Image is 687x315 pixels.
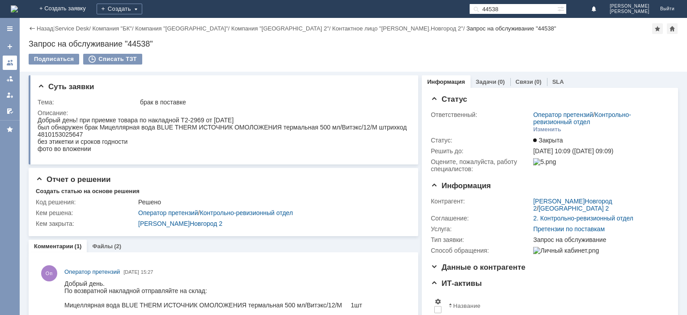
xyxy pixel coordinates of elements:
[332,25,463,32] a: Контактное лицо "[PERSON_NAME].Новгород 2"
[114,243,121,250] div: (2)
[533,236,665,243] div: Запрос на обслуживание
[138,209,198,216] a: Оператор претензий
[75,243,82,250] div: (1)
[138,220,222,227] a: [PERSON_NAME]Новгород 2
[140,99,406,106] div: брак в поставке
[476,78,496,85] a: Задачи
[55,25,89,32] a: Service Desk
[431,147,531,155] div: Решить до:
[64,268,120,275] span: Оператор претензий
[332,25,466,32] div: /
[38,99,138,106] div: Тема:
[498,78,505,85] div: (0)
[135,25,228,32] a: Компания "[GEOGRAPHIC_DATA]"
[431,137,531,144] div: Статус:
[200,209,293,216] a: Контрольно-ревизионный отдел
[135,25,231,32] div: /
[533,158,556,165] img: 5.png
[92,25,131,32] a: Компания "БК"
[427,78,465,85] a: Информация
[431,236,531,243] div: Тип заявки:
[38,109,407,117] div: Описание:
[610,4,649,9] span: [PERSON_NAME]
[516,78,533,85] a: Связи
[533,225,605,233] a: Претензии по поставкам
[29,39,678,48] div: Запрос на обслуживание "44538"
[11,5,18,13] a: Перейти на домашнюю страницу
[36,198,136,206] div: Код решения:
[533,215,633,222] a: 2. Контрольно-ревизионный отдел
[667,23,678,34] div: Сделать домашней страницей
[231,25,332,32] div: /
[11,5,18,13] img: logo
[138,198,406,206] div: Решено
[97,4,142,14] div: Создать
[610,9,649,14] span: [PERSON_NAME]
[36,188,140,195] div: Создать статью на основе решения
[3,88,17,102] a: Мои заявки
[141,269,153,275] span: 15:27
[652,23,663,34] div: Добавить в избранное
[539,205,609,212] a: [GEOGRAPHIC_DATA] 2
[3,56,17,70] a: Заявки на командах
[92,243,113,250] a: Файлы
[466,25,556,32] div: Запрос на обслуживание "44538"
[36,220,136,227] div: Кем закрыта:
[92,25,135,32] div: /
[37,25,53,32] a: Назад
[533,247,599,254] img: Личный кабинет.png
[53,25,55,31] div: |
[55,25,93,32] div: /
[533,111,665,125] div: /
[453,302,480,309] div: Название
[3,39,17,54] a: Создать заявку
[431,263,526,272] span: Данные о контрагенте
[36,209,136,216] div: Кем решена:
[3,72,17,86] a: Заявки в моей ответственности
[533,198,665,212] div: /
[557,4,566,13] span: Расширенный поиск
[34,243,73,250] a: Комментарии
[431,181,491,190] span: Информация
[533,111,631,125] a: Контрольно-ревизионный отдел
[231,25,329,32] a: Компания "[GEOGRAPHIC_DATA] 2"
[138,209,406,216] div: /
[431,95,467,104] span: Статус
[431,198,531,205] div: Контрагент:
[533,198,612,212] a: [PERSON_NAME]Новгород 2
[533,126,561,133] div: Изменить
[431,111,531,118] div: Ответственный:
[431,215,531,222] div: Соглашение:
[431,279,482,288] span: ИТ-активы
[434,298,441,305] span: Настройки
[123,269,139,275] span: [DATE]
[36,175,110,184] span: Отчет о решении
[64,268,120,276] a: Оператор претензий
[431,158,531,173] div: Oцените, пожалуйста, работу специалистов:
[533,147,613,155] span: [DATE] 10:09 ([DATE] 09:09)
[552,78,564,85] a: SLA
[431,225,531,233] div: Услуга:
[38,82,94,91] span: Суть заявки
[533,137,563,144] span: Закрыта
[3,104,17,118] a: Мои согласования
[533,111,593,118] a: Оператор претензий
[534,78,542,85] div: (0)
[431,247,531,254] div: Способ обращения:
